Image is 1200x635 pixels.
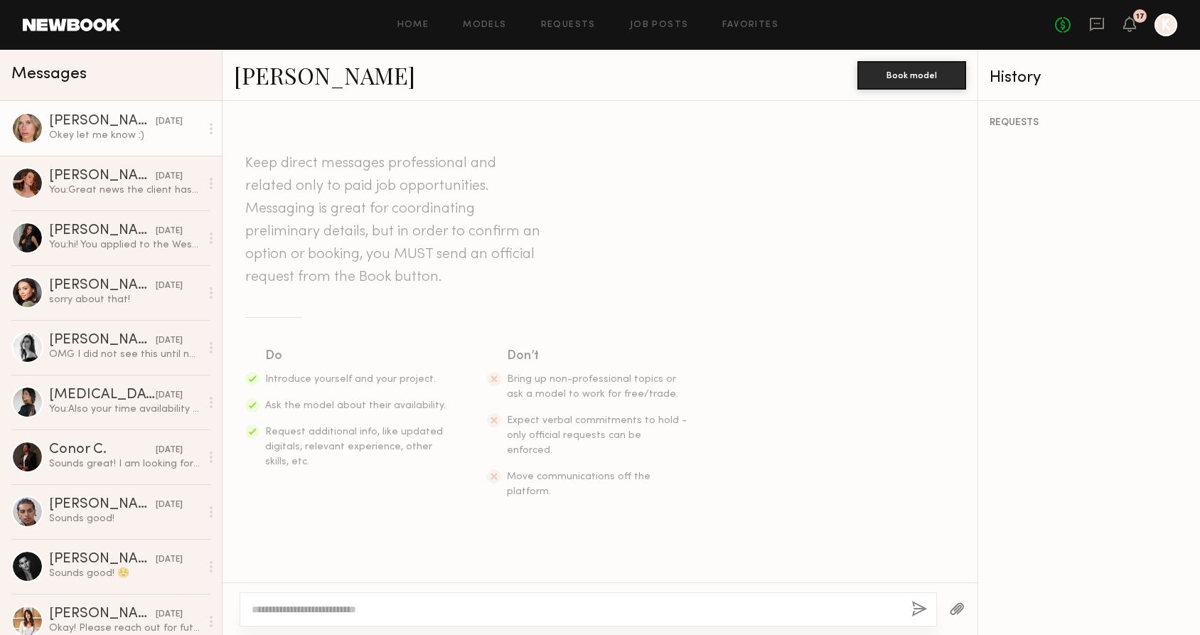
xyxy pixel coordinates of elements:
[49,607,156,621] div: [PERSON_NAME]
[156,553,183,567] div: [DATE]
[265,346,447,366] div: Do
[397,21,429,30] a: Home
[265,401,446,410] span: Ask the model about their availability.
[156,225,183,238] div: [DATE]
[49,553,156,567] div: [PERSON_NAME]
[49,183,200,197] div: You: Great news the client has selected you to model for the Loyal West shoot in [GEOGRAPHIC_DATA...
[156,170,183,183] div: [DATE]
[156,115,183,129] div: [DATE]
[49,498,156,512] div: [PERSON_NAME]
[49,129,200,142] div: Okey let me know :)
[990,118,1189,128] div: REQUESTS
[1155,14,1177,36] a: K
[857,68,966,80] a: Book model
[49,333,156,348] div: [PERSON_NAME]
[49,621,200,635] div: Okay! Please reach out for future Projects too. Thanks!
[49,293,200,306] div: sorry about that!
[156,498,183,512] div: [DATE]
[234,60,415,90] a: [PERSON_NAME]
[265,427,443,466] span: Request additional info, like updated digitals, relevant experience, other skills, etc.
[49,388,156,402] div: [MEDICAL_DATA][PERSON_NAME]
[156,389,183,402] div: [DATE]
[156,279,183,293] div: [DATE]
[245,152,544,289] header: Keep direct messages professional and related only to paid job opportunities. Messaging is great ...
[857,61,966,90] button: Book model
[1136,13,1145,21] div: 17
[156,334,183,348] div: [DATE]
[49,238,200,252] div: You: hi! You applied to the Western Jewelry Lifestyle campaign! I just wanted to make sure you sa...
[541,21,596,30] a: Requests
[49,348,200,361] div: OMG I did not see this until now…. I for some reason never get notifications for messages on this...
[507,346,689,366] div: Don’t
[49,224,156,238] div: [PERSON_NAME]
[507,375,678,399] span: Bring up non-professional topics or ask a model to work for free/trade.
[156,444,183,457] div: [DATE]
[722,21,778,30] a: Favorites
[265,375,436,384] span: Introduce yourself and your project.
[49,169,156,183] div: [PERSON_NAME]
[463,21,506,30] a: Models
[49,512,200,525] div: Sounds good!
[49,567,200,580] div: Sounds good! ☺️
[630,21,689,30] a: Job Posts
[49,443,156,457] div: Conor C.
[507,472,650,496] span: Move communications off the platform.
[49,279,156,293] div: [PERSON_NAME]
[156,608,183,621] div: [DATE]
[11,66,87,82] span: Messages
[990,70,1189,86] div: History
[49,402,200,416] div: You: Also your time availability so I can book time slot for location!
[49,457,200,471] div: Sounds great! I am looking forward to it
[49,114,156,129] div: [PERSON_NAME]
[507,416,687,455] span: Expect verbal commitments to hold - only official requests can be enforced.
